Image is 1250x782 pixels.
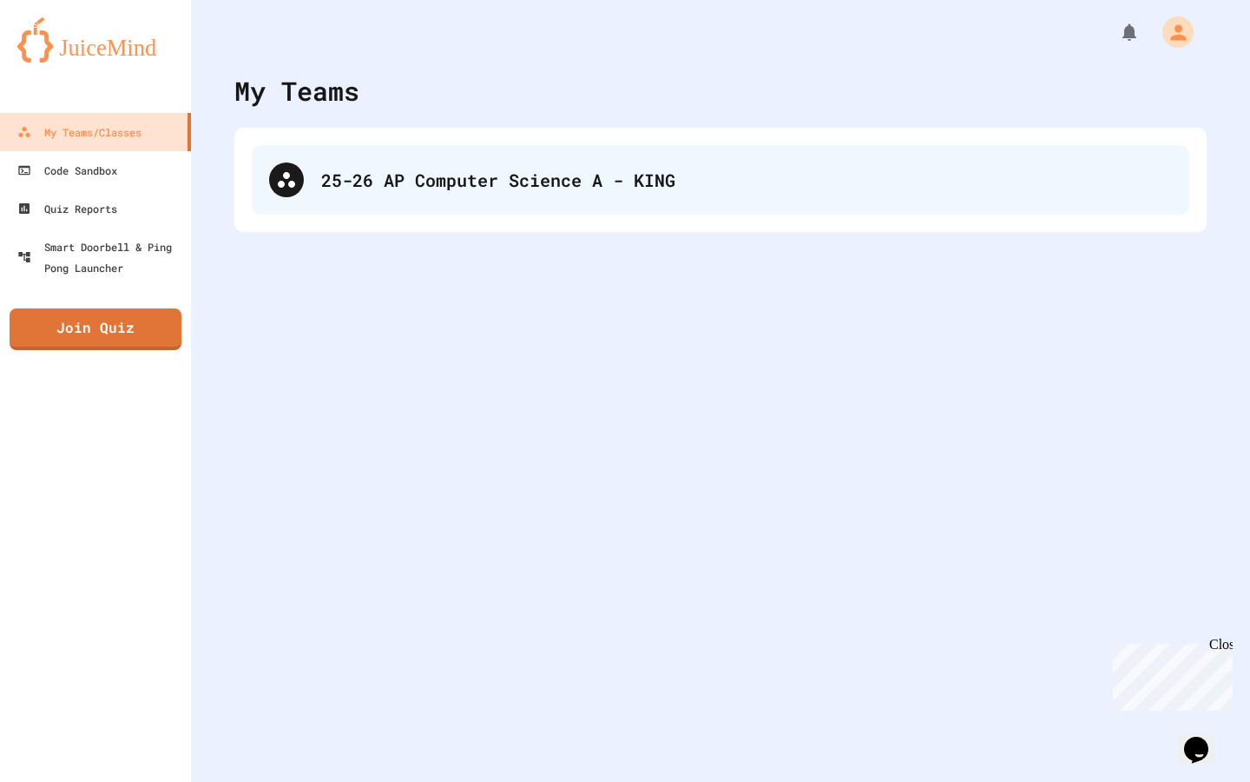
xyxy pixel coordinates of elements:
img: logo-orange.svg [17,17,174,63]
div: 25-26 AP Computer Science A - KING [252,145,1189,215]
div: Chat with us now!Close [7,7,120,110]
div: 25-26 AP Computer Science A - KING [321,167,1172,193]
div: Code Sandbox [17,160,117,181]
div: My Teams/Classes [17,122,141,142]
div: My Notifications [1087,17,1144,47]
div: Quiz Reports [17,198,117,219]
div: Smart Doorbell & Ping Pong Launcher [17,236,184,278]
iframe: chat widget [1106,637,1233,711]
iframe: chat widget [1177,712,1233,765]
a: Join Quiz [10,308,181,350]
div: My Account [1144,12,1198,52]
div: My Teams [234,71,359,110]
